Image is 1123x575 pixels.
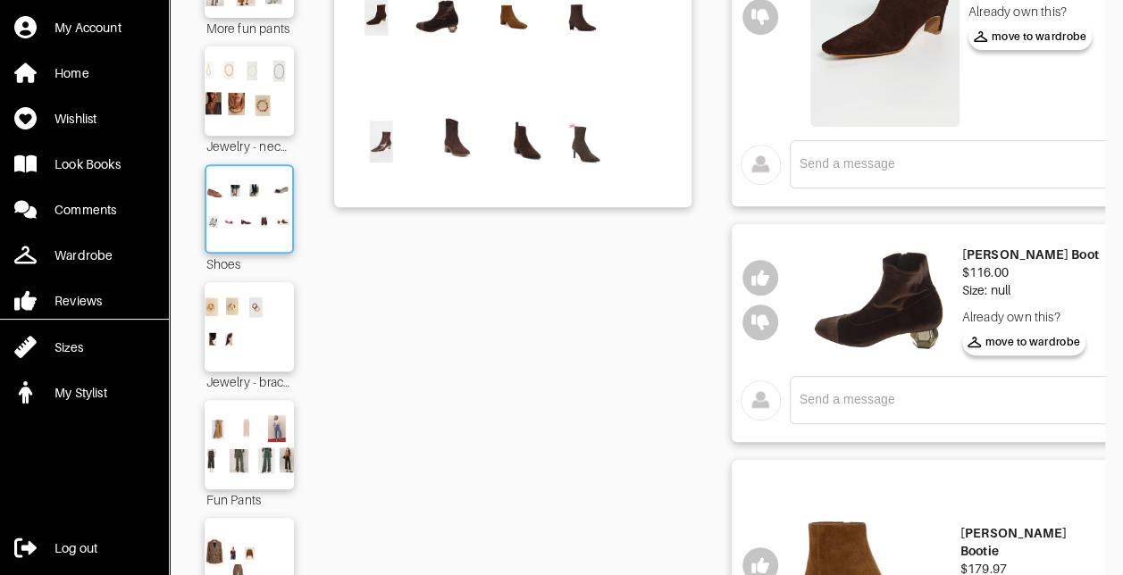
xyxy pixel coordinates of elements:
[968,3,1093,21] div: Already own this?
[205,136,294,155] div: Jewelry - necklaces
[198,409,300,480] img: Outfit Fun Pants
[54,64,89,82] div: Home
[54,201,116,219] div: Comments
[205,489,294,509] div: Fun Pants
[205,18,294,37] div: More fun pants
[962,246,1099,263] div: [PERSON_NAME] Boot
[968,23,1093,50] button: move to wardrobe
[54,155,121,173] div: Look Books
[54,19,122,37] div: My Account
[968,334,1081,350] span: move to wardrobe
[54,110,96,128] div: Wishlist
[962,281,1099,299] div: Size: null
[54,338,83,356] div: Sizes
[54,246,113,264] div: Wardrobe
[804,237,953,362] img: Marnie Boot
[962,263,1099,281] div: $116.00
[960,524,1101,560] div: [PERSON_NAME] Bootie
[201,175,298,243] img: Outfit Shoes
[205,371,294,391] div: Jewelry - bracelets and earrings
[198,291,300,362] img: Outfit Jewelry - bracelets and earrings
[962,308,1099,326] div: Already own this?
[198,55,300,127] img: Outfit Jewelry - necklaces
[54,292,102,310] div: Reviews
[205,254,294,273] div: Shoes
[741,145,781,185] img: avatar
[54,539,97,557] div: Log out
[741,380,781,421] img: avatar
[962,329,1086,355] button: move to wardrobe
[974,29,1087,45] span: move to wardrobe
[54,384,107,402] div: My Stylist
